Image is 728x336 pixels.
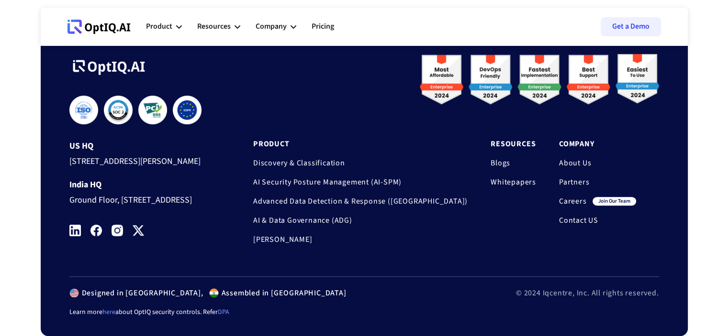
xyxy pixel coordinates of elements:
div: US HQ [69,141,217,151]
div: Product [146,12,182,41]
a: Contact US [559,216,636,225]
a: Discovery & Classification [253,158,468,168]
div: Ground Floor, [STREET_ADDRESS] [69,190,217,207]
a: AI Security Posture Management (AI-SPM) [253,177,468,187]
a: About Us [559,158,636,168]
div: [STREET_ADDRESS][PERSON_NAME] [69,151,217,169]
a: Advanced Data Detection & Response ([GEOGRAPHIC_DATA]) [253,196,468,206]
div: Designed in [GEOGRAPHIC_DATA], [79,288,203,298]
div: Webflow Homepage [67,33,68,34]
a: Resources [491,139,536,149]
div: Resources [197,12,240,41]
a: Product [253,139,468,149]
div: © 2024 Iqcentre, Inc. All rights reserved. [516,288,659,298]
a: Partners [559,177,636,187]
a: Pricing [312,12,334,41]
a: Get a Demo [601,17,661,36]
a: Company [559,139,636,149]
a: Blogs [491,158,536,168]
div: Company [256,12,296,41]
div: Resources [197,20,231,33]
div: India HQ [69,180,217,190]
div: Assembled in [GEOGRAPHIC_DATA] [219,288,347,298]
a: [PERSON_NAME] [253,235,468,244]
a: Careers [559,196,587,206]
a: Whitepapers [491,177,536,187]
a: AI & Data Governance (ADG) [253,216,468,225]
div: join our team [593,197,636,206]
div: Company [256,20,287,33]
div: Product [146,20,172,33]
div: Learn more about OptIQ security controls. Refer [69,307,659,317]
a: Webflow Homepage [67,12,131,41]
a: here [102,307,115,317]
a: DPA [218,307,229,317]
